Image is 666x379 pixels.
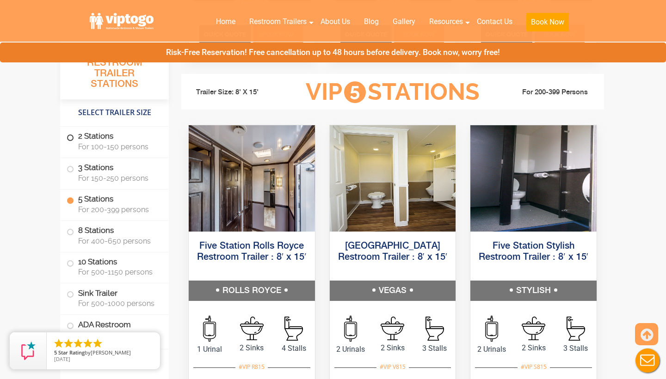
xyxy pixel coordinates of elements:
[188,79,291,106] li: Trailer Size: 8' X 15'
[518,361,550,373] div: #VIP S815
[78,205,158,214] span: For 200-399 persons
[479,241,588,262] a: Five Station Stylish Restroom Trailer : 8′ x 15′
[291,79,494,105] h3: VIP Stations
[240,317,264,340] img: an icon of sink
[67,221,162,250] label: 8 Stations
[209,12,242,32] a: Home
[78,174,158,183] span: For 150-250 persons
[494,87,598,98] li: For 200-399 Persons
[470,12,519,32] a: Contact Us
[53,338,64,349] li: 
[67,189,162,218] label: 5 Stations
[512,342,555,354] span: 2 Sinks
[555,343,597,354] span: 3 Stalls
[519,12,576,37] a: Book Now
[231,342,273,354] span: 2 Sinks
[91,349,131,356] span: [PERSON_NAME]
[425,317,444,341] img: an icon of stall
[422,12,470,32] a: Resources
[73,338,84,349] li: 
[189,125,315,232] img: Full view of five station restroom trailer with two separate doors for men and women
[54,349,57,356] span: 5
[19,342,37,360] img: Review Rating
[470,344,512,355] span: 2 Urinals
[189,281,315,301] h5: ROLLS ROYCE
[357,12,386,32] a: Blog
[63,338,74,349] li: 
[189,344,231,355] span: 1 Urinal
[54,350,153,356] span: by
[54,355,70,362] span: [DATE]
[60,104,169,122] h4: Select Trailer Size
[67,127,162,155] label: 2 Stations
[344,81,366,103] span: 5
[314,12,357,32] a: About Us
[82,338,93,349] li: 
[522,317,545,340] img: an icon of sink
[485,316,498,342] img: an icon of urinal
[372,342,414,354] span: 2 Sinks
[629,342,666,379] button: Live Chat
[242,12,314,32] a: Restroom Trailers
[338,241,448,262] a: [GEOGRAPHIC_DATA] Restroom Trailer : 8′ x 15′
[284,317,303,341] img: an icon of stall
[203,316,216,342] img: an icon of urinal
[330,125,456,232] img: Full view of five station restroom trailer with two separate doors for men and women
[78,142,158,151] span: For 100-150 persons
[67,252,162,281] label: 10 Stations
[92,338,103,349] li: 
[78,268,158,276] span: For 500-1150 persons
[567,317,585,341] img: an icon of stall
[470,281,597,301] h5: STYLISH
[386,12,422,32] a: Gallery
[470,125,597,232] img: Full view of five station restroom trailer with two separate doors for men and women
[67,315,162,346] label: ADA Restroom Trailers
[197,241,307,262] a: Five Station Rolls Royce Restroom Trailer : 8′ x 15′
[376,361,409,373] div: #VIP V815
[78,299,158,308] span: For 500-1000 persons
[58,349,85,356] span: Star Rating
[67,158,162,187] label: 3 Stations
[330,281,456,301] h5: VEGAS
[344,316,357,342] img: an icon of urinal
[381,317,404,340] img: an icon of sink
[67,283,162,312] label: Sink Trailer
[235,361,268,373] div: #VIP R815
[413,343,456,354] span: 3 Stalls
[60,44,169,99] h3: All Portable Restroom Trailer Stations
[78,237,158,245] span: For 400-650 persons
[526,13,569,31] button: Book Now
[330,344,372,355] span: 2 Urinals
[273,343,315,354] span: 4 Stalls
